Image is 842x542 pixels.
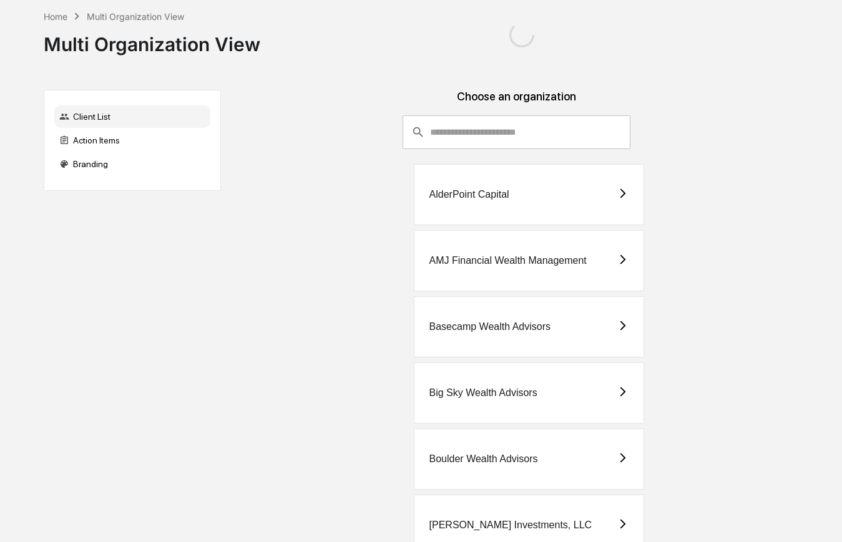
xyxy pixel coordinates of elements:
div: consultant-dashboard__filter-organizations-search-bar [403,115,631,149]
div: Choose an organization [231,90,801,115]
div: Basecamp Wealth Advisors [429,321,551,332]
div: Multi Organization View [44,23,260,56]
div: AMJ Financial Wealth Management [429,255,587,266]
div: Home [44,11,67,22]
div: Action Items [54,129,210,152]
div: Multi Organization View [87,11,184,22]
div: Branding [54,153,210,175]
div: AlderPoint Capital [429,189,509,200]
div: Boulder Wealth Advisors [429,453,538,465]
div: Big Sky Wealth Advisors [429,387,537,399]
div: Client List [54,105,210,128]
div: [PERSON_NAME] Investments, LLC [429,520,592,531]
